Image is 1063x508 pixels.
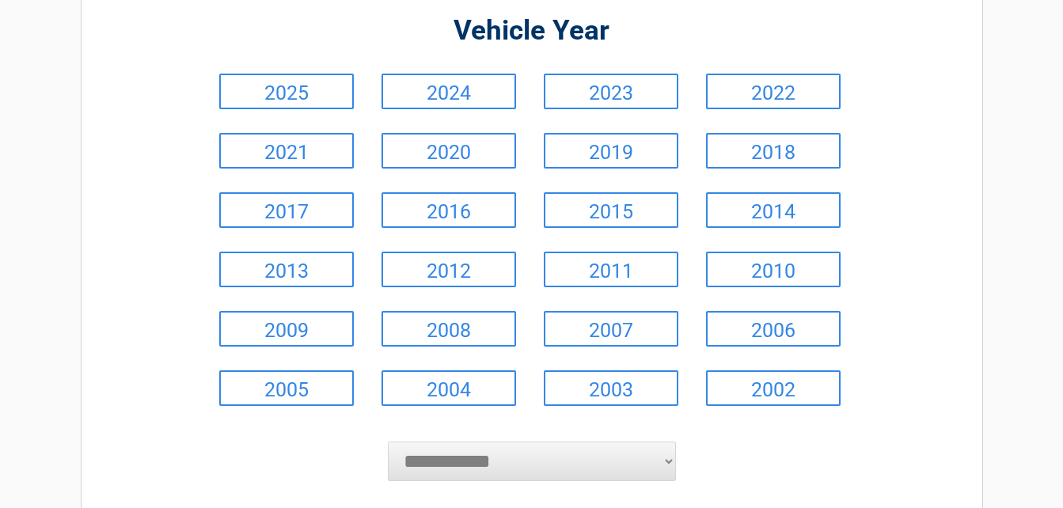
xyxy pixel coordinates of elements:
a: 2009 [219,311,354,347]
a: 2022 [706,74,841,109]
a: 2006 [706,311,841,347]
a: 2012 [382,252,516,287]
a: 2020 [382,133,516,169]
a: 2023 [544,74,678,109]
a: 2005 [219,370,354,406]
a: 2013 [219,252,354,287]
a: 2015 [544,192,678,228]
a: 2024 [382,74,516,109]
a: 2025 [219,74,354,109]
h2: Vehicle Year [215,13,849,50]
a: 2018 [706,133,841,169]
a: 2021 [219,133,354,169]
a: 2011 [544,252,678,287]
a: 2014 [706,192,841,228]
a: 2010 [706,252,841,287]
a: 2003 [544,370,678,406]
a: 2002 [706,370,841,406]
a: 2008 [382,311,516,347]
a: 2019 [544,133,678,169]
a: 2007 [544,311,678,347]
a: 2017 [219,192,354,228]
a: 2004 [382,370,516,406]
a: 2016 [382,192,516,228]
